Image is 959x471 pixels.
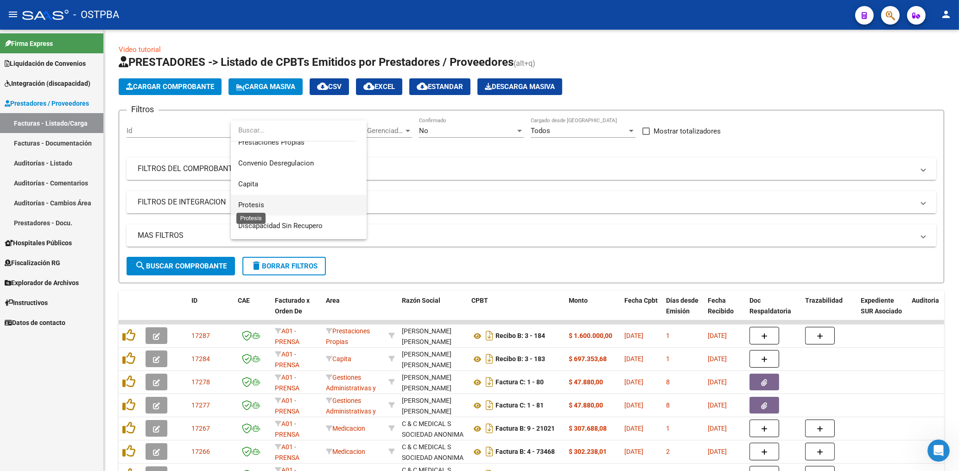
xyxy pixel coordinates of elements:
span: Capita [238,180,258,188]
iframe: Intercom live chat [927,439,950,462]
span: Prestaciones Propias [238,138,305,146]
span: Discapacidad Sin Recupero [238,222,323,230]
span: Protesis [238,201,264,209]
span: Convenio Desregulacion [238,159,314,167]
